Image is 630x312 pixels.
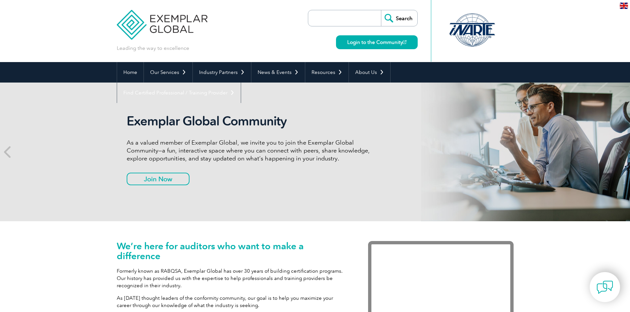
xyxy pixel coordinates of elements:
p: As [DATE] thought leaders of the conformity community, our goal is to help you maximize your care... [117,295,348,309]
a: News & Events [251,62,305,83]
a: Industry Partners [193,62,251,83]
p: Leading the way to excellence [117,45,189,52]
img: open_square.png [403,40,406,44]
a: About Us [349,62,390,83]
h1: We’re here for auditors who want to make a difference [117,241,348,261]
a: Our Services [144,62,192,83]
a: Resources [305,62,349,83]
img: contact-chat.png [597,279,613,295]
input: Search [381,10,417,26]
p: As a valued member of Exemplar Global, we invite you to join the Exemplar Global Community—a fun,... [127,139,375,162]
a: Login to the Community [336,35,418,49]
a: Home [117,62,144,83]
a: Find Certified Professional / Training Provider [117,83,241,103]
p: Formerly known as RABQSA, Exemplar Global has over 30 years of building certification programs. O... [117,267,348,289]
a: Join Now [127,173,189,185]
h2: Exemplar Global Community [127,114,375,129]
img: en [620,3,628,9]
